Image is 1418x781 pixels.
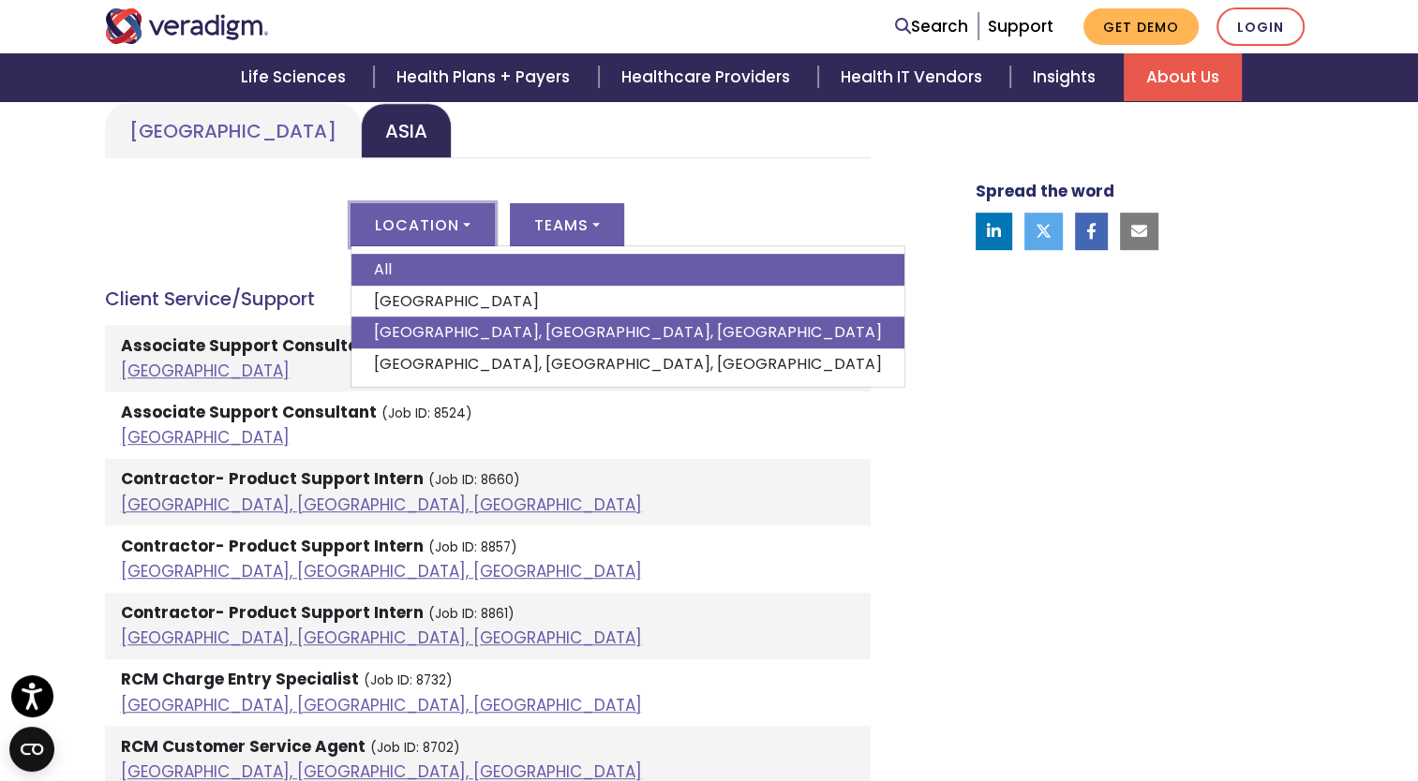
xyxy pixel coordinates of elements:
small: (Job ID: 8660) [428,471,520,489]
small: (Job ID: 8857) [428,538,517,556]
a: [GEOGRAPHIC_DATA], [GEOGRAPHIC_DATA], [GEOGRAPHIC_DATA] [351,348,904,380]
a: [GEOGRAPHIC_DATA] [121,360,290,382]
strong: Contractor- Product Support Intern [121,467,424,490]
a: [GEOGRAPHIC_DATA] [351,286,904,317]
button: Teams [510,203,624,246]
small: (Job ID: 8732) [364,671,453,689]
a: Asia [361,103,452,158]
a: [GEOGRAPHIC_DATA], [GEOGRAPHIC_DATA], [GEOGRAPHIC_DATA] [351,317,904,348]
a: [GEOGRAPHIC_DATA], [GEOGRAPHIC_DATA], [GEOGRAPHIC_DATA] [121,560,642,582]
strong: Associate Support Consultant [121,401,377,423]
strong: Associate Support Consultant [121,334,377,357]
a: [GEOGRAPHIC_DATA] [105,103,361,158]
h4: Client Service/Support [105,287,871,310]
strong: RCM Customer Service Agent [121,735,366,758]
a: Health IT Vendors [818,53,1010,101]
a: Life Sciences [218,53,374,101]
a: All [351,254,904,286]
a: [GEOGRAPHIC_DATA], [GEOGRAPHIC_DATA], [GEOGRAPHIC_DATA] [121,626,642,649]
a: About Us [1124,53,1242,101]
a: Login [1216,7,1305,46]
small: (Job ID: 8861) [428,605,515,623]
a: [GEOGRAPHIC_DATA], [GEOGRAPHIC_DATA], [GEOGRAPHIC_DATA] [121,494,642,516]
strong: RCM Charge Entry Specialist [121,668,359,690]
strong: Contractor- Product Support Intern [121,535,424,557]
button: Open CMP widget [9,727,54,772]
a: [GEOGRAPHIC_DATA] [121,426,290,449]
button: Location [351,203,495,246]
strong: Spread the word [976,180,1114,202]
a: Healthcare Providers [599,53,818,101]
a: Get Demo [1083,8,1199,45]
strong: Contractor- Product Support Intern [121,601,424,624]
a: [GEOGRAPHIC_DATA], [GEOGRAPHIC_DATA], [GEOGRAPHIC_DATA] [121,694,642,716]
a: Search [895,14,968,39]
a: Support [988,15,1053,37]
small: (Job ID: 8702) [370,739,460,757]
a: Health Plans + Payers [374,53,598,101]
img: Veradigm logo [105,8,269,44]
a: Insights [1010,53,1124,101]
small: (Job ID: 8524) [381,405,472,422]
